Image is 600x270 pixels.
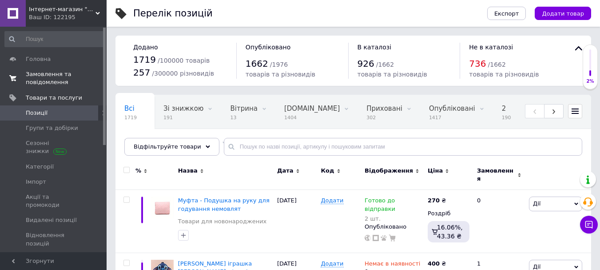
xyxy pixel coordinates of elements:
span: / 100000 товарів [158,57,210,64]
span: 736 [469,58,486,69]
span: % [135,167,141,175]
span: Всі [124,105,135,113]
span: / 300000 різновидів [152,70,214,77]
span: Категорії [26,163,54,171]
div: ₴ [428,197,446,205]
a: Муфта - Подушка на руку для годування немовлят [178,197,270,212]
span: 257 [133,67,150,78]
span: / 1662 [488,61,506,68]
span: 16.06%, 43.36 ₴ [437,224,463,240]
span: Видалені позиції [26,216,77,224]
span: Зі знижкою [163,105,203,113]
span: Вітрина [230,105,257,113]
span: Сезонні знижки [26,139,82,155]
span: 1404 [284,114,340,121]
span: Групи та добірки [26,124,78,132]
div: Перелік позицій [133,9,213,18]
span: Дії [533,263,540,270]
span: Акції та промокоди [26,193,82,209]
span: Поисковые запросы не д... [124,138,218,146]
div: Опубліковано [365,223,423,231]
span: Готово до відправки [365,197,395,214]
span: Імпорт [26,178,46,186]
span: Додати товар [542,10,584,17]
span: Відновлення позицій [26,231,82,247]
span: Опубліковано [246,44,291,51]
span: Відфільтруйте товари [134,143,201,150]
input: Пошук по назві позиції, артикулу і пошуковим запитам [224,138,582,156]
div: 0 [472,190,527,253]
span: Код [321,167,334,175]
div: Роздріб [428,210,469,218]
span: товарів та різновидів [246,71,315,78]
span: / 1976 [270,61,288,68]
span: 2 [502,105,506,113]
div: ₴ [428,260,446,268]
span: Позиції [26,109,48,117]
span: Замовлення та повідомлення [26,70,82,86]
span: Назва [178,167,198,175]
span: Інтернет-магазин "Скарби Сходу" - якісні товари із Японії та Кореї [29,5,95,13]
span: Приховані [366,105,402,113]
div: Ваш ID: 122195 [29,13,107,21]
span: товарів та різновидів [469,71,539,78]
span: 1719 [133,54,156,65]
span: 926 [358,58,374,69]
input: Пошук [4,31,105,47]
div: 2% [583,78,597,85]
span: Дії [533,200,540,207]
b: 270 [428,197,440,204]
span: Опубліковані [429,105,475,113]
span: 191 [163,114,203,121]
button: Експорт [487,7,526,20]
span: 1719 [124,114,137,121]
span: Додати [321,260,343,267]
span: 1662 [246,58,268,69]
span: 302 [366,114,402,121]
span: 190 [502,114,511,121]
span: Відображення [365,167,413,175]
button: Додати товар [535,7,591,20]
span: Додано [133,44,158,51]
span: / 1662 [376,61,394,68]
span: Немає в наявності [365,260,420,270]
span: В каталозі [358,44,392,51]
span: Товари та послуги [26,94,82,102]
button: Чат з покупцем [580,216,598,234]
div: [DATE] [275,190,319,253]
span: Не в каталозі [469,44,513,51]
span: 13 [230,114,257,121]
b: 400 [428,260,440,267]
span: Дата [277,167,294,175]
span: 1417 [429,114,475,121]
span: Замовлення [477,167,515,183]
span: товарів та різновидів [358,71,427,78]
span: Експорт [494,10,519,17]
a: Товари для новонароджених [178,218,267,226]
span: Ціна [428,167,443,175]
img: Муфта - Подушка на руку для кормления младенцев [151,197,174,218]
span: [DOMAIN_NAME] [284,105,340,113]
span: Додати [321,197,343,204]
div: 2 шт. [365,215,423,222]
span: Головна [26,55,51,63]
div: Поисковые запросы не добавлены, Опубликованные, Поисковые запросы не добавлены [115,129,235,163]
